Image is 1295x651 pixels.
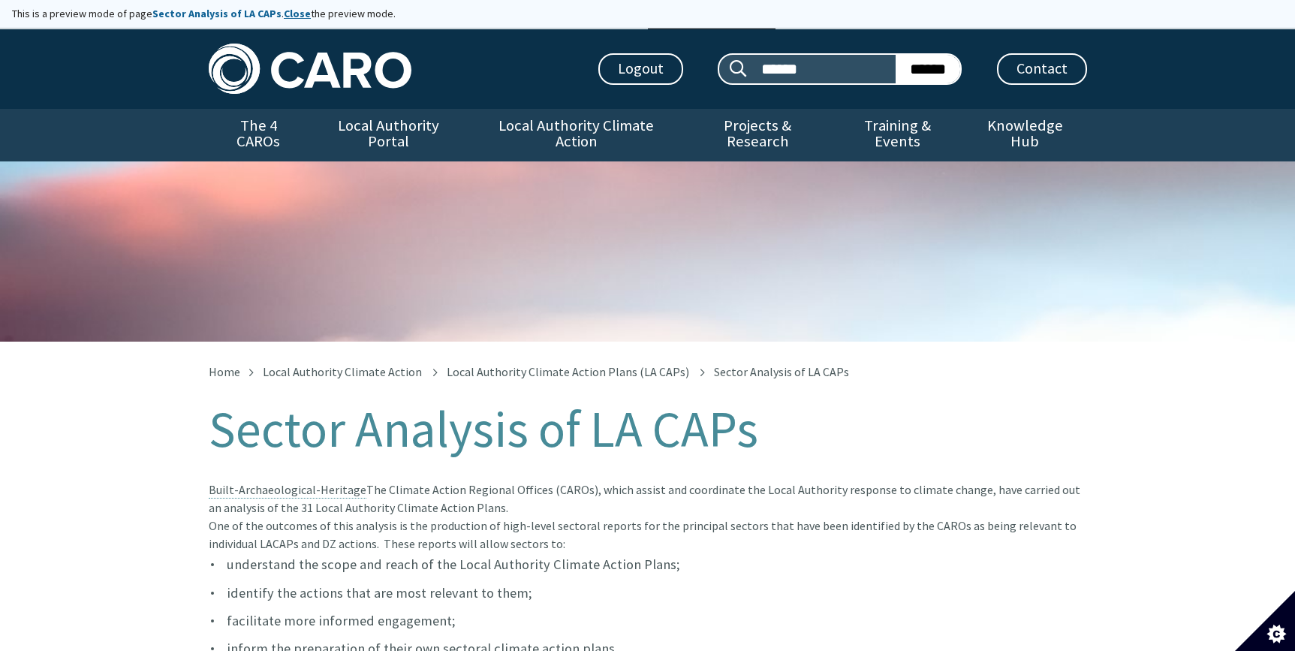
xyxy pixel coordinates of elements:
a: Local Authority Climate Action [263,364,422,379]
button: Set cookie preferences [1235,591,1295,651]
a: Training & Events [832,109,963,161]
a: Built-Archaeological-Heritage [209,483,366,499]
li: understand the scope and reach of the Local Authority Climate Action Plans; [209,553,1087,575]
a: Local Authority Climate Action [469,109,683,161]
a: Local Authority Climate Action Plans (LA CAPs) [447,364,689,379]
img: Caro logo [209,44,411,94]
li: identify the actions that are most relevant to them; [209,581,1087,603]
a: Home [209,364,240,379]
a: Local Authority Portal [309,109,469,161]
a: Projects & Research [683,109,832,161]
a: Logout [598,53,683,85]
span: Sector Analysis of LA CAPs [714,364,849,379]
strong: Sector Analysis of LA CAPs [152,7,282,20]
a: Contact [997,53,1087,85]
a: Knowledge Hub [963,109,1086,161]
a: Close [284,7,311,20]
h1: Sector Analysis of LA CAPs [209,402,1087,457]
span: This is a preview mode of page . the preview mode. [12,7,396,20]
li: facilitate more informed engagement; [209,610,1087,631]
a: The 4 CAROs [209,109,309,161]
